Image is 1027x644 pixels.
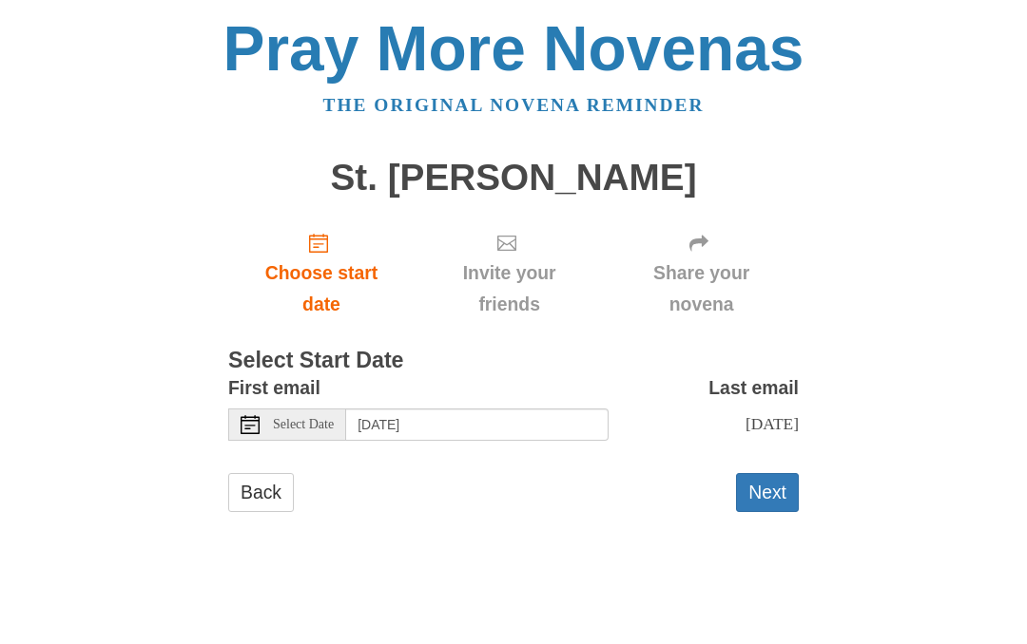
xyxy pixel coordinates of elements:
label: First email [228,372,320,404]
button: Next [736,473,799,512]
span: [DATE] [746,414,799,433]
div: Click "Next" to confirm your start date first. [415,217,604,330]
a: Pray More Novenas [223,13,804,84]
a: Back [228,473,294,512]
a: Choose start date [228,217,415,330]
h3: Select Start Date [228,349,799,373]
span: Choose start date [247,257,396,320]
span: Select Date [273,418,334,431]
label: Last email [708,372,799,404]
span: Share your novena [623,257,780,320]
div: Click "Next" to confirm your start date first. [604,217,799,330]
a: The original novena reminder [323,95,705,115]
span: Invite your friends [434,257,585,320]
h1: St. [PERSON_NAME] [228,158,799,199]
